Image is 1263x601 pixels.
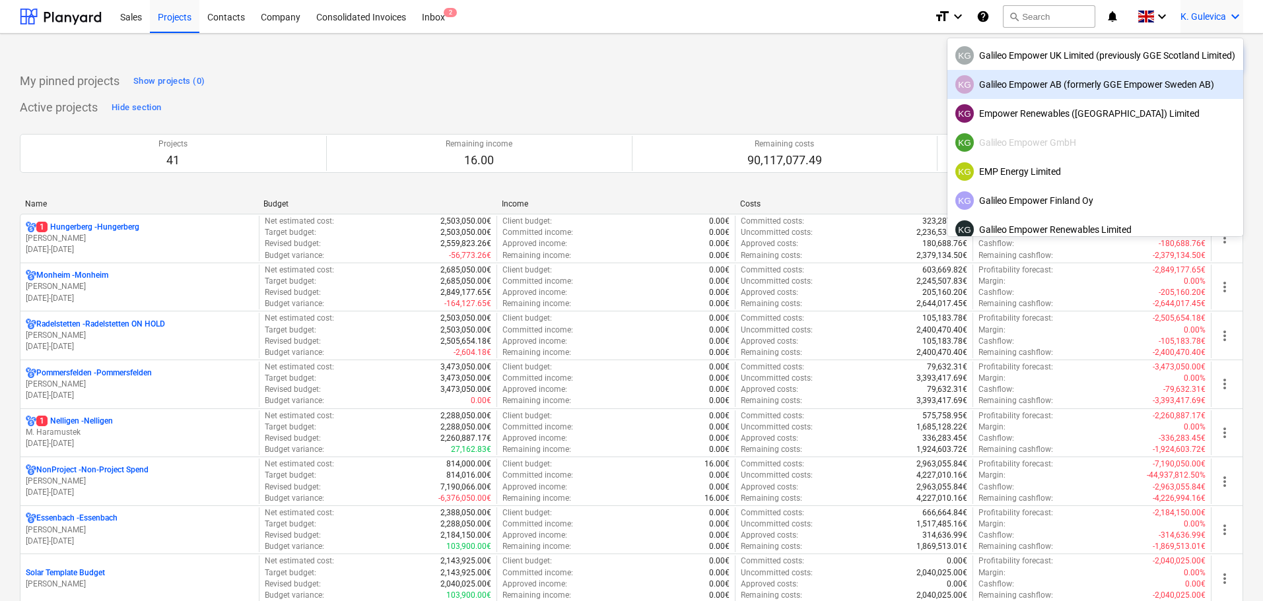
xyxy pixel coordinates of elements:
[955,75,1235,94] div: Galileo Empower AB (formerly GGE Empower Sweden AB)
[955,46,974,65] div: Kristina Gulevica
[955,75,974,94] div: Kristina Gulevica
[955,133,1235,152] div: Galileo Empower GmbH
[955,162,974,181] div: Kristina Gulevica
[955,191,1235,210] div: Galileo Empower Finland Oy
[958,196,971,206] span: KG
[955,133,974,152] div: Kristina Gulevica
[958,167,971,177] span: KG
[955,191,974,210] div: Kristina Gulevica
[958,138,971,148] span: KG
[958,225,971,235] span: KG
[955,220,974,239] div: Kristina Gulevica
[958,80,971,90] span: KG
[955,46,1235,65] div: Galileo Empower UK Limited (previously GGE Scotland Limited)
[955,220,1235,239] div: Galileo Empower Renewables Limited
[955,104,974,123] div: Kristina Gulevica
[958,51,971,61] span: KG
[958,109,971,119] span: KG
[955,104,1235,123] div: Empower Renewables ([GEOGRAPHIC_DATA]) Limited
[955,162,1235,181] div: EMP Energy Limited
[1197,538,1263,601] iframe: Chat Widget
